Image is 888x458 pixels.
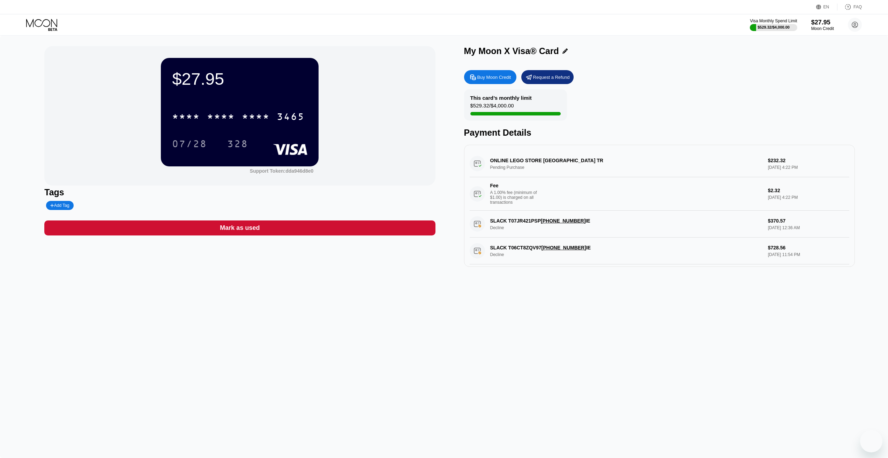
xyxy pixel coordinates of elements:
div: 328 [222,135,253,152]
div: $27.95 [811,19,834,26]
div: 07/28 [167,135,212,152]
div: $529.32 / $4,000.00 [470,103,514,112]
div: Support Token:dda946d8e0 [250,168,314,174]
div: Request a Refund [533,74,570,80]
div: Add Tag [50,203,69,208]
div: Tags [44,187,435,197]
div: $2.32 [768,188,849,193]
div: 07/28 [172,139,207,150]
div: FeeA 1.00% fee (minimum of $1.00) is charged on all transactions$2.32[DATE] 4:22 PM [470,177,849,211]
div: 328 [227,139,248,150]
div: Support Token: dda946d8e0 [250,168,314,174]
div: EN [823,5,829,9]
div: $27.95Moon Credit [811,19,834,31]
div: Add Tag [46,201,73,210]
div: $529.32 / $4,000.00 [758,25,790,29]
div: Moon Credit [811,26,834,31]
div: Visa Monthly Spend Limit$529.32/$4,000.00 [750,18,797,31]
div: FAQ [853,5,862,9]
div: Visa Monthly Spend Limit [750,18,797,23]
div: Buy Moon Credit [464,70,516,84]
div: Buy Moon Credit [477,74,511,80]
div: My Moon X Visa® Card [464,46,559,56]
div: Mark as used [220,224,260,232]
div: A 1.00% fee (minimum of $1.00) is charged on all transactions [490,190,543,205]
div: FAQ [837,3,862,10]
div: Mark as used [44,220,435,235]
iframe: Mesajlaşma penceresini başlatma düğmesi [860,430,882,452]
div: 3465 [277,112,305,123]
div: [DATE] 4:22 PM [768,195,849,200]
div: This card’s monthly limit [470,95,532,101]
div: Request a Refund [521,70,574,84]
div: $27.95 [172,69,307,89]
div: Fee [490,183,539,188]
div: EN [816,3,837,10]
div: Payment Details [464,128,855,138]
